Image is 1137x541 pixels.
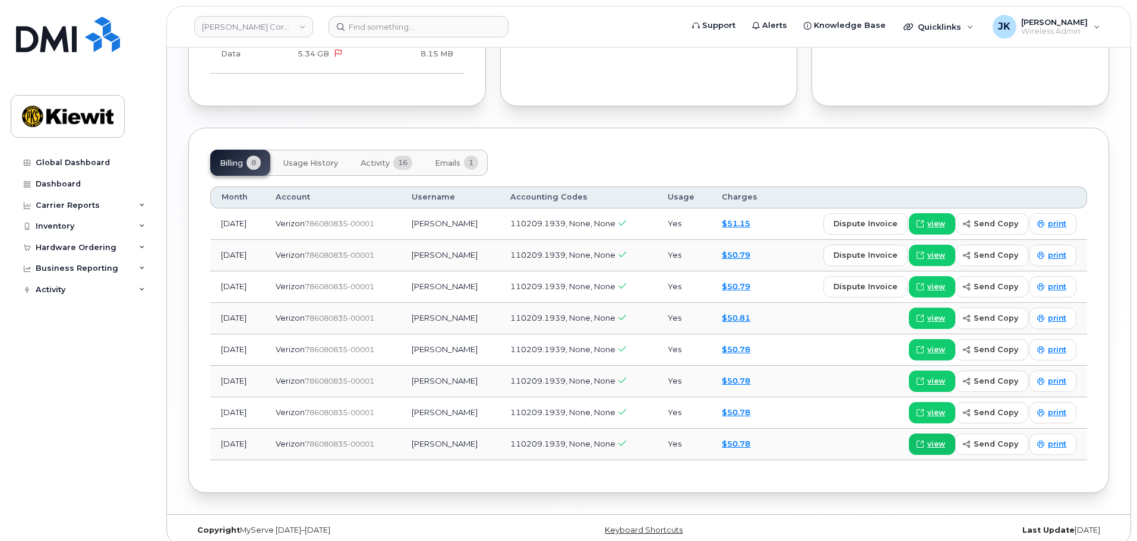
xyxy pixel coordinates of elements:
[276,250,305,260] span: Verizon
[305,314,374,322] span: 786080835-00001
[210,397,265,429] td: [DATE]
[401,240,500,271] td: [PERSON_NAME]
[974,344,1018,355] span: send copy
[283,159,338,168] span: Usage History
[276,439,305,448] span: Verizon
[1085,489,1128,532] iframe: Messenger Launcher
[500,186,656,208] th: Accounting Codes
[955,339,1028,360] button: send copy
[1029,434,1076,455] a: print
[833,281,898,292] span: dispute invoice
[1029,213,1076,235] a: print
[401,303,500,334] td: [PERSON_NAME]
[722,407,750,417] a: $50.78
[762,20,787,31] span: Alerts
[510,219,615,228] span: 110209.1939, None, None
[909,402,955,423] a: view
[998,20,1010,34] span: JK
[657,271,712,303] td: Yes
[305,408,374,417] span: 786080835-00001
[210,240,265,271] td: [DATE]
[305,219,374,228] span: 786080835-00001
[927,407,945,418] span: view
[210,303,265,334] td: [DATE]
[305,251,374,260] span: 786080835-00001
[276,219,305,228] span: Verizon
[401,334,500,366] td: [PERSON_NAME]
[927,439,945,450] span: view
[927,219,945,229] span: view
[722,376,750,385] a: $50.78
[795,14,894,37] a: Knowledge Base
[1022,526,1075,534] strong: Last Update
[1021,27,1088,36] span: Wireless Admin
[722,313,750,322] a: $50.81
[1029,245,1076,266] a: print
[909,276,955,298] a: view
[210,366,265,397] td: [DATE]
[955,371,1028,392] button: send copy
[909,308,955,329] a: view
[276,281,305,291] span: Verizon
[276,313,305,322] span: Verizon
[197,526,240,534] strong: Copyright
[984,15,1108,39] div: Jamie Krussel
[657,208,712,240] td: Yes
[329,16,509,37] input: Find something...
[927,376,945,387] span: view
[276,344,305,354] span: Verizon
[354,35,464,74] td: 8.15 MB
[1048,407,1066,418] span: print
[955,245,1028,266] button: send copy
[927,313,945,324] span: view
[974,438,1018,450] span: send copy
[510,344,615,354] span: 110209.1939, None, None
[974,312,1018,324] span: send copy
[1048,281,1066,292] span: print
[401,271,500,303] td: [PERSON_NAME]
[927,250,945,261] span: view
[1029,402,1076,423] a: print
[955,308,1028,329] button: send copy
[265,186,401,208] th: Account
[188,526,495,535] div: MyServe [DATE]–[DATE]
[955,213,1028,235] button: send copy
[276,407,305,417] span: Verizon
[305,439,374,448] span: 786080835-00001
[210,186,265,208] th: Month
[657,397,712,429] td: Yes
[194,16,313,37] a: Kiewit Corporation
[401,397,500,429] td: [PERSON_NAME]
[210,35,259,74] td: Data
[1021,17,1088,27] span: [PERSON_NAME]
[909,245,955,266] a: view
[510,439,615,448] span: 110209.1939, None, None
[657,334,712,366] td: Yes
[464,156,478,170] span: 1
[605,526,683,534] a: Keyboard Shortcuts
[361,159,390,168] span: Activity
[210,429,265,460] td: [DATE]
[909,371,955,392] a: view
[722,439,750,448] a: $50.78
[909,434,955,455] a: view
[435,159,460,168] span: Emails
[909,339,955,360] a: view
[722,344,750,354] a: $50.78
[305,377,374,385] span: 786080835-00001
[711,186,776,208] th: Charges
[974,249,1018,261] span: send copy
[210,334,265,366] td: [DATE]
[393,156,412,170] span: 16
[722,281,750,291] a: $50.79
[1048,439,1066,450] span: print
[722,250,750,260] a: $50.79
[802,526,1109,535] div: [DATE]
[1048,219,1066,229] span: print
[657,429,712,460] td: Yes
[401,429,500,460] td: [PERSON_NAME]
[927,281,945,292] span: view
[823,276,908,298] button: dispute invoice
[833,218,898,229] span: dispute invoice
[974,375,1018,387] span: send copy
